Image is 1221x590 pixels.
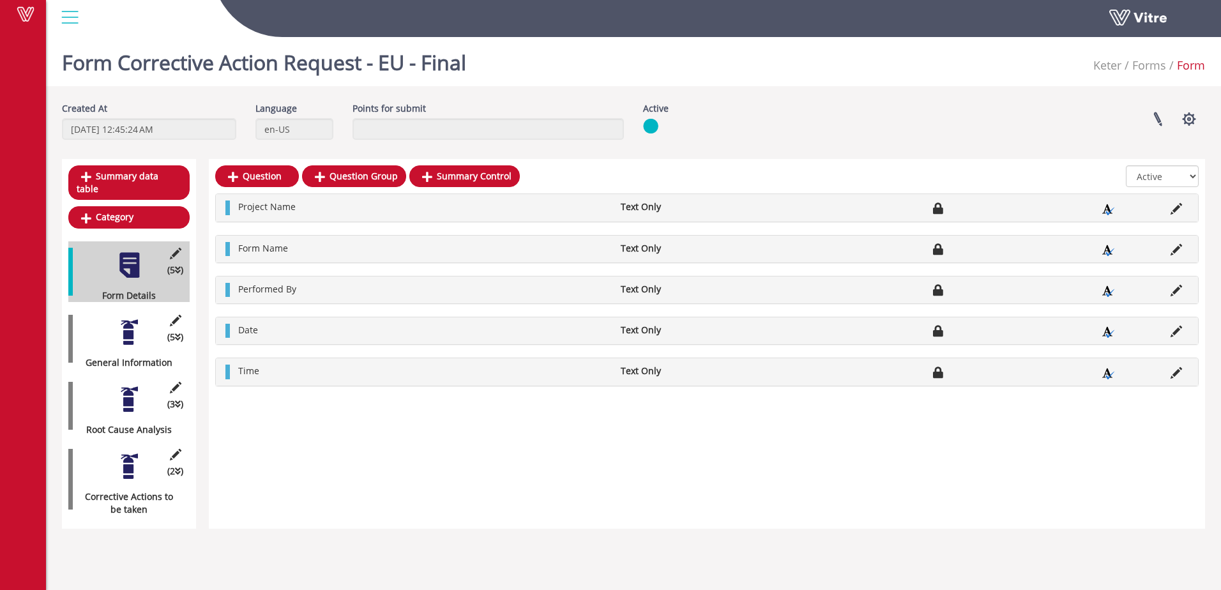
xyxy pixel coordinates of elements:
[68,423,180,436] div: Root Cause Analysis
[643,118,658,134] img: yes
[68,165,190,200] a: Summary data table
[238,324,258,336] span: Date
[302,165,406,187] a: Question Group
[215,165,299,187] a: Question
[353,102,426,115] label: Points for submit
[238,365,259,377] span: Time
[614,242,758,255] li: Text Only
[167,465,183,478] span: (2 )
[409,165,520,187] a: Summary Control
[1093,57,1121,73] span: 218
[167,264,183,276] span: (5 )
[614,200,758,213] li: Text Only
[614,283,758,296] li: Text Only
[238,200,296,213] span: Project Name
[614,324,758,337] li: Text Only
[68,356,180,369] div: General Information
[167,331,183,344] span: (5 )
[167,398,183,411] span: (3 )
[643,102,669,115] label: Active
[238,283,296,295] span: Performed By
[614,365,758,377] li: Text Only
[1166,57,1205,74] li: Form
[68,206,190,228] a: Category
[62,32,466,86] h1: Form Corrective Action Request - EU - Final
[1132,57,1166,73] a: Forms
[62,102,107,115] label: Created At
[68,490,180,516] div: Corrective Actions to be taken
[68,289,180,302] div: Form Details
[255,102,297,115] label: Language
[238,242,288,254] span: Form Name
